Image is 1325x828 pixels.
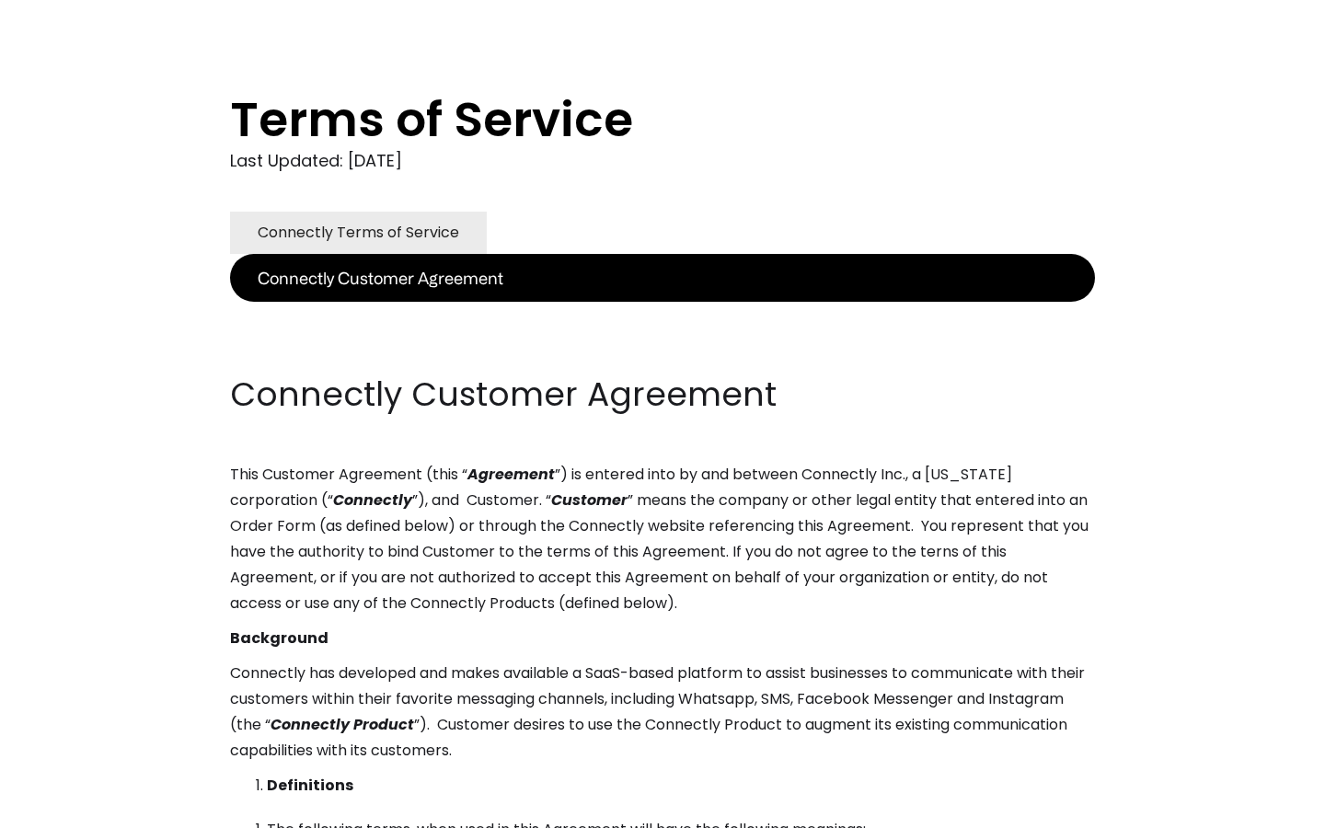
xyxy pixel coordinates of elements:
[333,489,412,511] em: Connectly
[230,462,1095,616] p: This Customer Agreement (this “ ”) is entered into by and between Connectly Inc., a [US_STATE] co...
[37,796,110,822] ul: Language list
[267,775,353,796] strong: Definitions
[467,464,555,485] em: Agreement
[230,302,1095,328] p: ‍
[258,220,459,246] div: Connectly Terms of Service
[230,627,328,649] strong: Background
[230,661,1095,764] p: Connectly has developed and makes available a SaaS-based platform to assist businesses to communi...
[230,372,1095,418] h2: Connectly Customer Agreement
[551,489,628,511] em: Customer
[18,794,110,822] aside: Language selected: English
[230,92,1021,147] h1: Terms of Service
[271,714,414,735] em: Connectly Product
[258,265,503,291] div: Connectly Customer Agreement
[230,337,1095,362] p: ‍
[230,147,1095,175] div: Last Updated: [DATE]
